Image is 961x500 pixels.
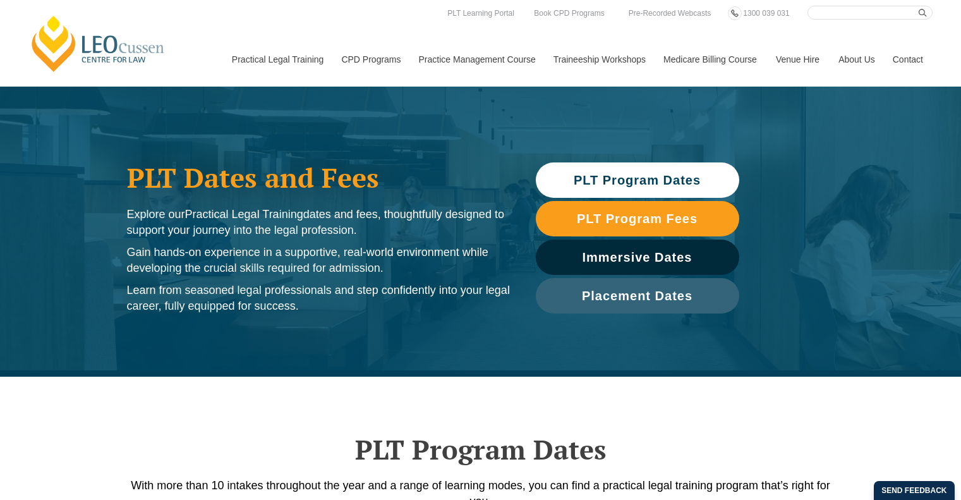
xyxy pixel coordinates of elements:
[222,32,332,87] a: Practical Legal Training
[883,32,933,87] a: Contact
[536,240,739,275] a: Immersive Dates
[127,283,511,314] p: Learn from seasoned legal professionals and step confidently into your legal career, fully equipp...
[583,251,692,264] span: Immersive Dates
[577,212,698,225] span: PLT Program Fees
[740,6,792,20] a: 1300 039 031
[332,32,409,87] a: CPD Programs
[743,9,789,18] span: 1300 039 031
[876,415,929,468] iframe: LiveChat chat widget
[531,6,607,20] a: Book CPD Programs
[654,32,766,87] a: Medicare Billing Course
[127,245,511,276] p: Gain hands-on experience in a supportive, real-world environment while developing the crucial ski...
[121,434,841,465] h2: PLT Program Dates
[536,278,739,314] a: Placement Dates
[409,32,544,87] a: Practice Management Course
[582,290,692,302] span: Placement Dates
[127,207,511,238] p: Explore our dates and fees, thoughtfully designed to support your journey into the legal profession.
[536,162,739,198] a: PLT Program Dates
[766,32,829,87] a: Venue Hire
[127,162,511,193] h1: PLT Dates and Fees
[544,32,654,87] a: Traineeship Workshops
[444,6,517,20] a: PLT Learning Portal
[185,208,303,221] span: Practical Legal Training
[574,174,701,186] span: PLT Program Dates
[829,32,883,87] a: About Us
[28,14,168,73] a: [PERSON_NAME] Centre for Law
[626,6,715,20] a: Pre-Recorded Webcasts
[536,201,739,236] a: PLT Program Fees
